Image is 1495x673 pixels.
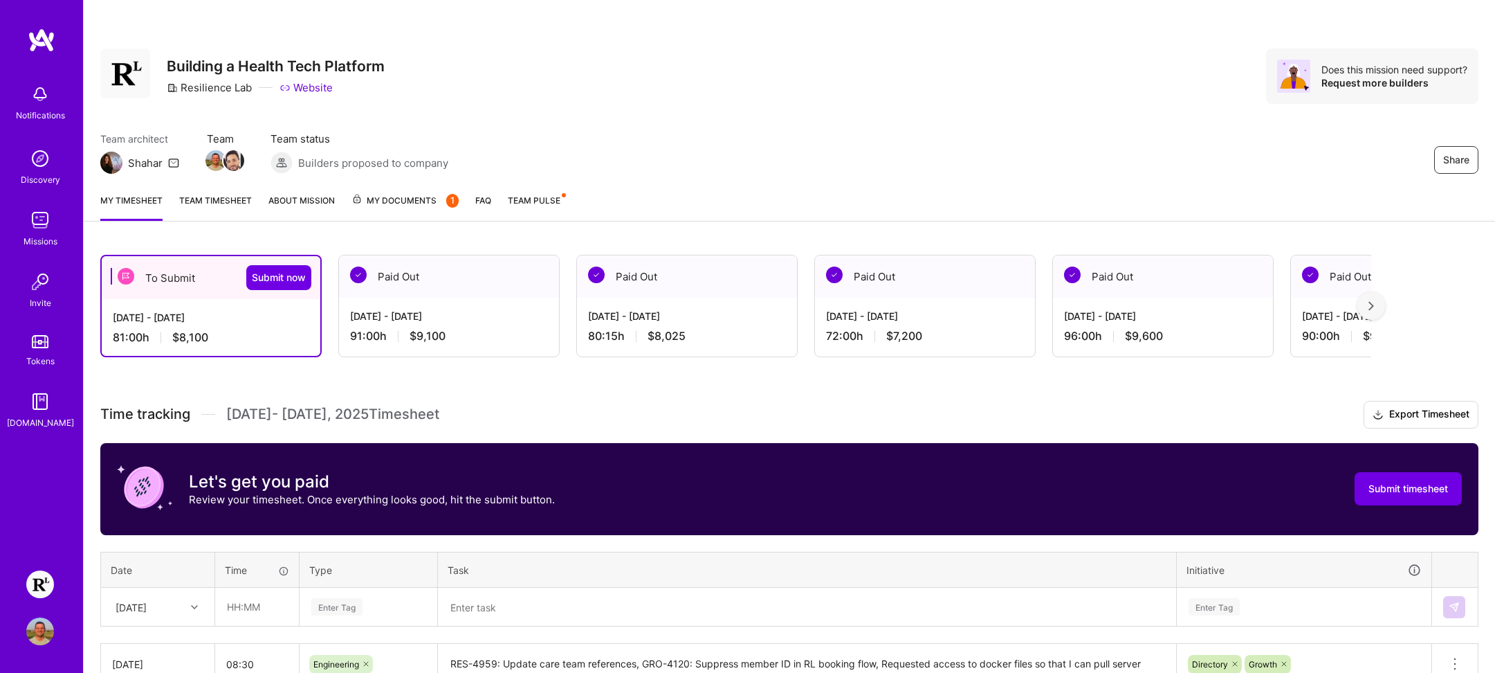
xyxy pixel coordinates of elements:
a: Resilience Lab: Building a Health Tech Platform [23,571,57,598]
div: Enter Tag [311,596,363,618]
span: $7,200 [886,329,922,343]
a: Team timesheet [179,193,252,221]
div: [DATE] - [DATE] [1064,309,1262,323]
img: tokens [32,335,48,348]
input: HH:MM [216,589,298,625]
a: My timesheet [100,193,163,221]
p: Review your timesheet. Once everything looks good, hit the submit button. [189,492,555,507]
a: My Documents1 [351,193,459,221]
span: $9,100 [410,329,446,343]
a: Website [279,80,333,95]
span: Share [1443,153,1469,167]
div: Paid Out [577,255,797,298]
div: 80:15 h [588,329,786,343]
span: Team architect [100,132,179,146]
img: Invite [26,268,54,296]
span: Builders proposed to company [298,156,448,170]
th: Date [101,552,215,588]
img: Paid Out [826,267,843,283]
button: Submit timesheet [1355,472,1462,505]
div: Does this mission need support? [1321,63,1467,76]
img: discovery [26,145,54,172]
div: Initiative [1186,562,1422,578]
img: Company Logo [100,48,150,98]
img: User Avatar [26,618,54,645]
div: 96:00 h [1064,329,1262,343]
a: About Mission [268,193,335,221]
img: Builders proposed to company [270,152,293,174]
div: 81:00 h [113,330,309,345]
div: [DATE] - [DATE] [588,309,786,323]
i: icon Download [1373,408,1384,422]
a: FAQ [475,193,491,221]
img: logo [28,28,55,53]
div: Invite [30,296,51,310]
img: coin [117,460,172,515]
span: Directory [1192,659,1228,670]
th: Task [438,552,1177,588]
img: Paid Out [1302,267,1319,283]
span: Time tracking [100,406,190,423]
div: Shahar [128,156,163,170]
button: Export Timesheet [1364,401,1478,429]
div: Tokens [26,354,55,368]
span: Submit timesheet [1368,482,1448,496]
img: Avatar [1277,60,1310,93]
img: Team Member Avatar [223,150,244,171]
span: $8,100 [172,330,208,345]
span: $8,025 [648,329,686,343]
img: Resilience Lab: Building a Health Tech Platform [26,571,54,598]
h3: Let's get you paid [189,472,555,492]
a: Team Member Avatar [225,149,243,172]
span: Engineering [313,659,359,670]
button: Share [1434,146,1478,174]
div: [DATE] [116,600,147,614]
div: Paid Out [815,255,1035,298]
img: bell [26,80,54,108]
img: To Submit [118,268,134,285]
div: [DOMAIN_NAME] [7,415,74,430]
i: icon CompanyGray [167,82,178,93]
div: 72:00 h [826,329,1024,343]
img: Team Member Avatar [205,150,226,171]
img: guide book [26,388,54,415]
div: Enter Tag [1189,596,1240,618]
img: right [1368,301,1374,311]
span: Submit now [252,271,306,285]
div: Resilience Lab [167,80,252,95]
div: Discovery [21,172,60,187]
a: User Avatar [23,618,57,645]
h3: Building a Health Tech Platform [167,57,385,75]
div: To Submit [102,256,320,299]
span: $9,600 [1125,329,1163,343]
div: [DATE] - [DATE] [113,310,309,325]
img: Submit [1449,602,1460,613]
button: Submit now [246,265,311,290]
span: $9,000 [1363,329,1401,343]
span: Team [207,132,243,146]
div: Time [225,563,289,577]
th: Type [300,552,438,588]
div: [DATE] - [DATE] [350,309,548,323]
a: Team Pulse [508,193,565,221]
span: Growth [1249,659,1277,670]
div: 91:00 h [350,329,548,343]
span: Team status [270,132,448,146]
img: teamwork [26,206,54,234]
div: 1 [446,194,459,208]
span: [DATE] - [DATE] , 2025 Timesheet [226,406,439,423]
div: Missions [24,234,57,249]
img: Paid Out [350,267,367,283]
a: Team Member Avatar [207,149,225,172]
i: icon Chevron [191,604,198,611]
div: [DATE] - [DATE] [826,309,1024,323]
div: [DATE] [112,657,203,672]
div: Notifications [16,108,65,123]
i: icon Mail [168,157,179,168]
span: Team Pulse [508,195,560,206]
img: Paid Out [1064,267,1081,283]
div: Request more builders [1321,76,1467,89]
div: Paid Out [1053,255,1273,298]
div: Paid Out [339,255,559,298]
span: My Documents [351,193,459,208]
